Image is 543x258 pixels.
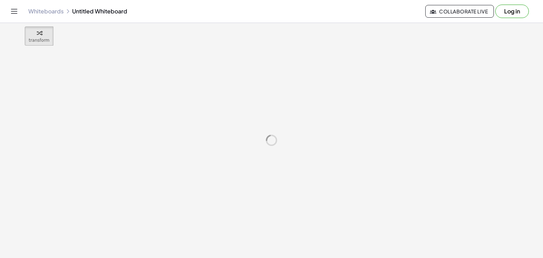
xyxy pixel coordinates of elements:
[28,8,64,15] a: Whiteboards
[29,38,49,43] span: transform
[25,27,53,46] button: transform
[425,5,494,18] button: Collaborate Live
[8,6,20,17] button: Toggle navigation
[431,8,488,14] span: Collaborate Live
[495,5,529,18] button: Log in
